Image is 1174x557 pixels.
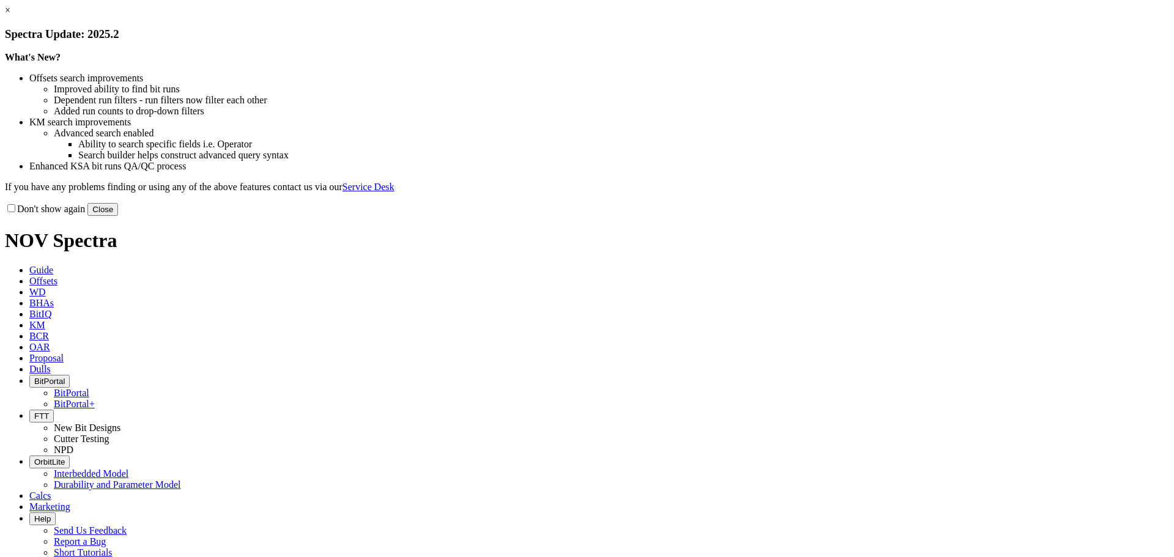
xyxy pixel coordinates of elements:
span: Calcs [29,490,51,501]
a: Send Us Feedback [54,525,127,536]
li: Search builder helps construct advanced query syntax [78,150,1169,161]
li: Added run counts to drop-down filters [54,106,1169,117]
a: BitPortal [54,388,89,398]
label: Don't show again [5,204,85,214]
li: Advanced search enabled [54,128,1169,139]
strong: What's New? [5,52,61,62]
span: BHAs [29,298,54,308]
p: If you have any problems finding or using any of the above features contact us via our [5,182,1169,193]
span: WD [29,287,46,297]
span: KM [29,320,45,330]
span: Help [34,514,51,523]
span: Dulls [29,364,51,374]
span: OAR [29,342,50,352]
li: Offsets search improvements [29,73,1169,84]
span: Offsets [29,276,57,286]
a: Service Desk [342,182,394,192]
a: × [5,5,10,15]
button: Close [87,203,118,216]
span: BitPortal [34,377,65,386]
span: BitIQ [29,309,51,319]
li: Improved ability to find bit runs [54,84,1169,95]
li: Ability to search specific fields i.e. Operator [78,139,1169,150]
a: Durability and Parameter Model [54,479,181,490]
span: OrbitLite [34,457,65,467]
span: FTT [34,411,49,421]
span: Marketing [29,501,70,512]
input: Don't show again [7,204,15,212]
h3: Spectra Update: 2025.2 [5,28,1169,41]
a: New Bit Designs [54,422,120,433]
span: Guide [29,265,53,275]
span: BCR [29,331,49,341]
li: KM search improvements [29,117,1169,128]
a: BitPortal+ [54,399,95,409]
a: Cutter Testing [54,433,109,444]
a: Interbedded Model [54,468,128,479]
span: Proposal [29,353,64,363]
h1: NOV Spectra [5,229,1169,252]
a: NPD [54,444,73,455]
a: Report a Bug [54,536,106,547]
li: Enhanced KSA bit runs QA/QC process [29,161,1169,172]
li: Dependent run filters - run filters now filter each other [54,95,1169,106]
